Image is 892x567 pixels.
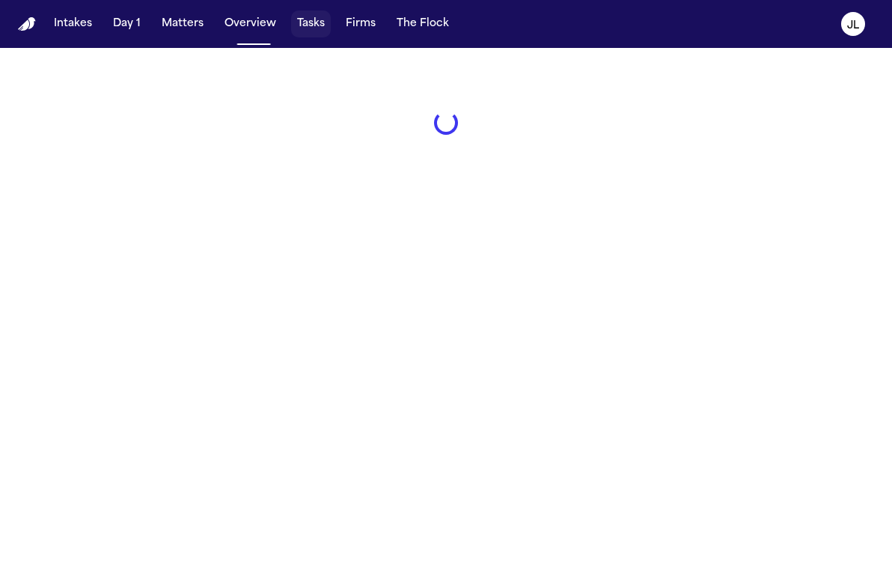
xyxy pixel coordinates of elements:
[48,10,98,37] button: Intakes
[291,10,331,37] button: Tasks
[156,10,210,37] button: Matters
[107,10,147,37] button: Day 1
[219,10,282,37] button: Overview
[340,10,382,37] button: Firms
[391,10,455,37] button: The Flock
[18,17,36,31] img: Finch Logo
[18,17,36,31] a: Home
